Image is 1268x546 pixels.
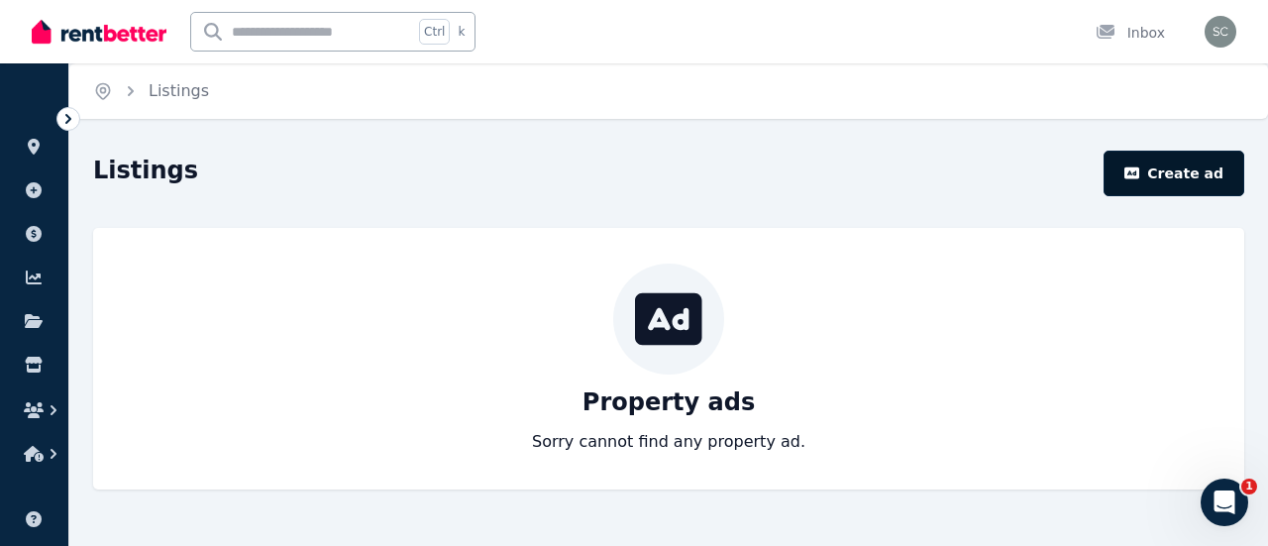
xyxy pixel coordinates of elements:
div: Inbox [1096,23,1165,43]
img: RentBetter [32,17,166,47]
span: Listings [149,79,209,103]
img: Shane Clark [1205,16,1236,48]
button: Create ad [1104,151,1244,196]
p: Sorry cannot find any property ad. [532,430,805,454]
iframe: Intercom live chat [1201,479,1248,526]
span: 1 [1241,479,1257,494]
span: Ctrl [419,19,450,45]
span: k [458,24,465,40]
h1: Listings [93,155,198,186]
nav: Breadcrumb [69,63,233,119]
p: Property ads [582,386,755,418]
